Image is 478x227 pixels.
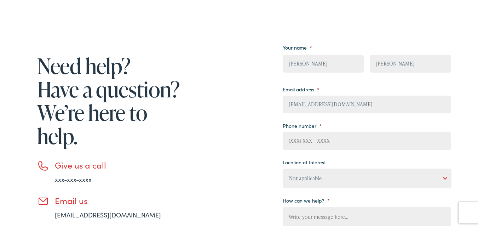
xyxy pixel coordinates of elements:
[283,43,312,49] label: Your name
[283,94,451,112] input: example@email.com
[283,196,330,202] label: How can we help?
[283,158,326,164] label: Location of Interest
[37,53,182,146] h1: Need help? Have a question? We’re here to help.
[55,209,161,218] a: [EMAIL_ADDRESS][DOMAIN_NAME]
[283,121,322,127] label: Phone number
[55,194,182,204] h3: Email us
[283,53,364,71] input: First name
[370,53,451,71] input: Last name
[55,174,92,182] a: xxx-xxx-xxxx
[55,159,182,169] h3: Give us a call
[283,85,319,91] label: Email address
[283,131,451,148] input: (XXX) XXX - XXXX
